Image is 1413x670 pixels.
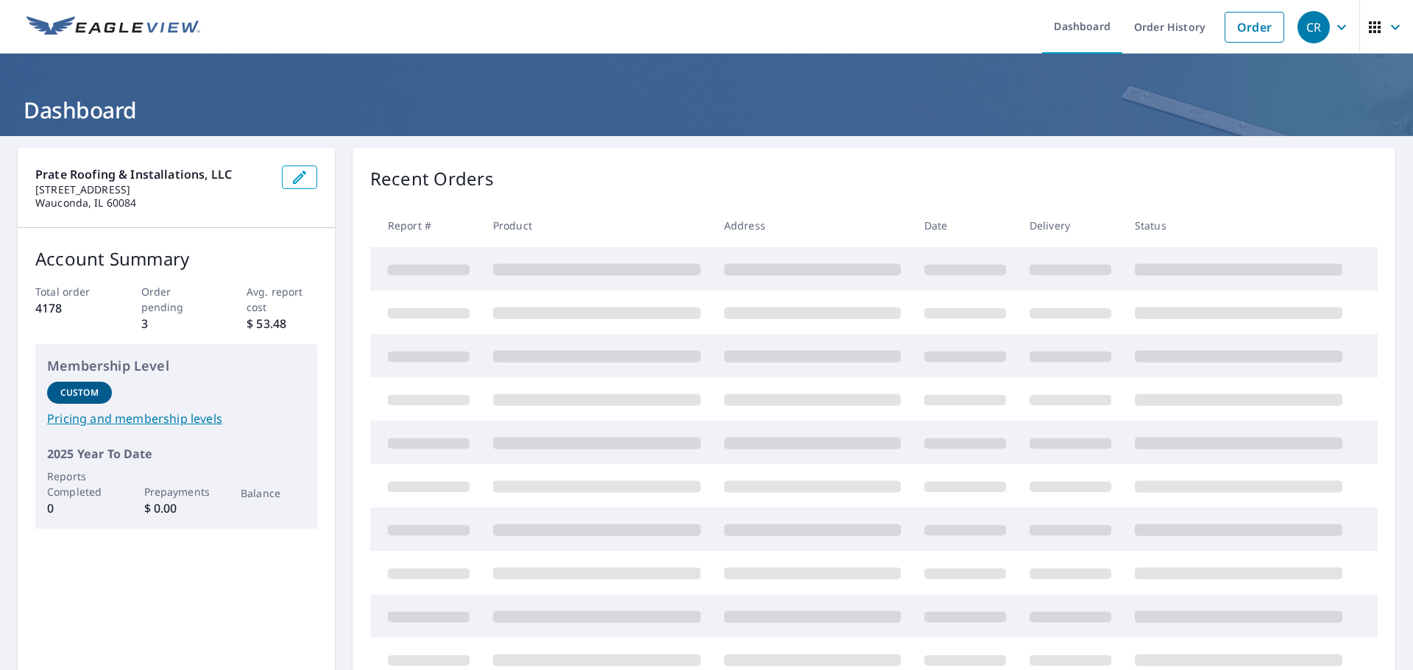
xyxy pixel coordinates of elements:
p: $ 0.00 [144,499,209,517]
th: Report # [370,204,481,247]
p: Order pending [141,284,212,315]
p: Reports Completed [47,468,112,499]
p: Account Summary [35,246,317,272]
a: Pricing and membership levels [47,410,305,427]
p: Balance [241,485,305,501]
p: 4178 [35,299,106,317]
p: Avg. report cost [247,284,317,315]
h1: Dashboard [18,95,1395,125]
p: [STREET_ADDRESS] [35,183,270,196]
p: Total order [35,284,106,299]
a: Order [1225,12,1284,43]
p: 2025 Year To Date [47,445,305,463]
p: $ 53.48 [247,315,317,332]
th: Status [1123,204,1354,247]
p: Prate Roofing & Installations, LLC [35,165,270,183]
p: Membership Level [47,356,305,376]
img: EV Logo [26,16,200,38]
p: Prepayments [144,484,209,499]
div: CR [1297,11,1330,43]
p: 3 [141,315,212,332]
th: Delivery [1018,204,1123,247]
p: Wauconda, IL 60084 [35,196,270,210]
p: Recent Orders [370,165,494,192]
th: Product [481,204,712,247]
p: Custom [60,386,99,399]
th: Date [913,204,1018,247]
p: 0 [47,499,112,517]
th: Address [712,204,913,247]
